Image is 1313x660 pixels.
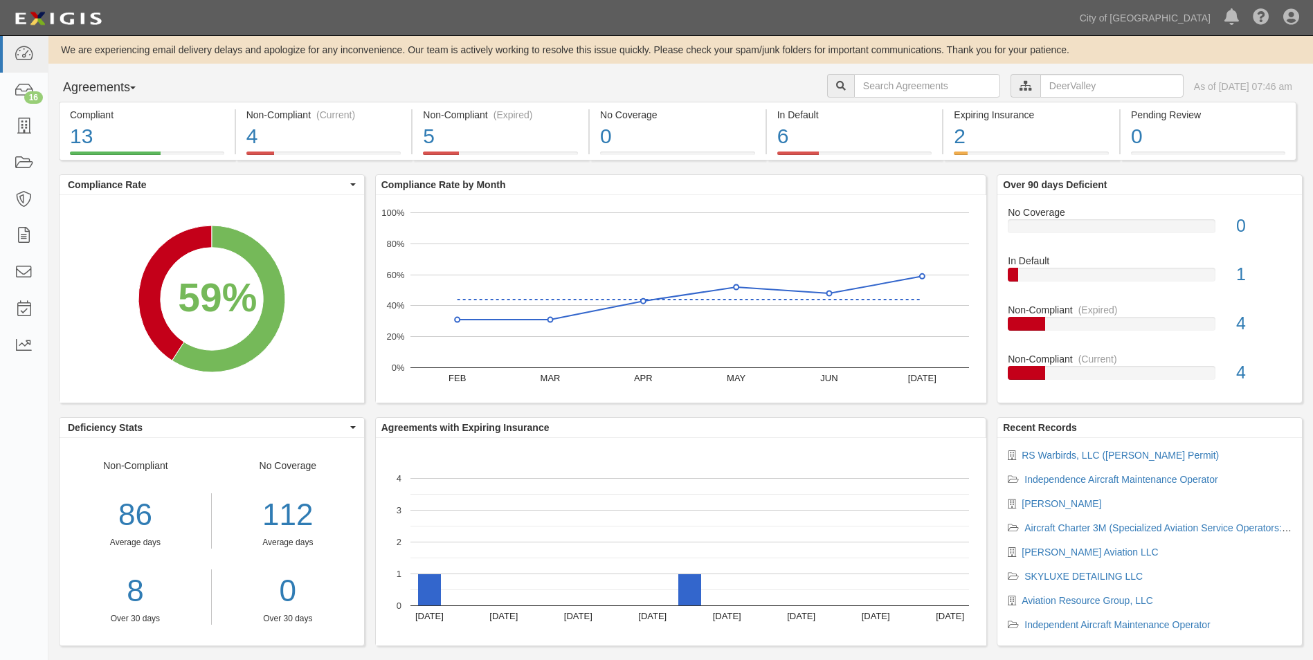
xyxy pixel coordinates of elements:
[386,239,404,249] text: 80%
[1022,498,1101,509] a: [PERSON_NAME]
[59,74,163,102] button: Agreements
[1253,10,1269,26] i: Help Center - Complianz
[48,43,1313,57] div: We are experiencing email delivery delays and apologize for any inconvenience. Our team is active...
[60,418,364,437] button: Deficiency Stats
[493,108,533,122] div: (Expired)
[376,195,986,403] svg: A chart.
[1121,152,1296,163] a: Pending Review0
[1131,108,1285,122] div: Pending Review
[1078,352,1117,366] div: (Current)
[222,569,354,613] a: 0
[861,611,889,621] text: [DATE]
[997,205,1302,219] div: No Coverage
[1131,122,1285,152] div: 0
[423,108,578,122] div: Non-Compliant (Expired)
[60,569,211,613] a: 8
[1073,4,1217,32] a: City of [GEOGRAPHIC_DATA]
[1194,80,1292,93] div: As of [DATE] 07:46 am
[908,373,936,383] text: [DATE]
[60,459,212,625] div: Non-Compliant
[246,122,401,152] div: 4
[1226,311,1302,336] div: 4
[820,373,837,383] text: JUN
[777,122,932,152] div: 6
[24,91,43,104] div: 16
[1024,571,1143,582] a: SKYLUXE DETAILING LLC
[1008,303,1292,352] a: Non-Compliant(Expired)4
[489,611,518,621] text: [DATE]
[381,422,550,433] b: Agreements with Expiring Insurance
[777,108,932,122] div: In Default
[381,179,506,190] b: Compliance Rate by Month
[1022,547,1158,558] a: [PERSON_NAME] Aviation LLC
[1003,422,1077,433] b: Recent Records
[936,611,964,621] text: [DATE]
[386,269,404,279] text: 60%
[397,569,401,579] text: 1
[70,108,224,122] div: Compliant
[10,6,106,31] img: logo-5460c22ac91f19d4615b14bd174203de0afe785f0fc80cf4dbbc73dc1793850b.png
[540,373,560,383] text: MAR
[178,270,257,326] div: 59%
[68,178,347,192] span: Compliance Rate
[60,613,211,625] div: Over 30 days
[1022,595,1153,606] a: Aviation Resource Group, LLC
[397,601,401,611] text: 0
[386,300,404,311] text: 40%
[600,122,755,152] div: 0
[68,421,347,434] span: Deficiency Stats
[397,505,401,515] text: 3
[997,352,1302,366] div: Non-Compliant
[1040,74,1184,98] input: DeerValley
[997,254,1302,268] div: In Default
[386,331,404,342] text: 20%
[246,108,401,122] div: Non-Compliant (Current)
[1226,262,1302,287] div: 1
[381,208,405,218] text: 100%
[638,611,667,621] text: [DATE]
[997,303,1302,317] div: Non-Compliant
[59,152,235,163] a: Compliant13
[60,537,211,549] div: Average days
[423,122,578,152] div: 5
[1226,360,1302,385] div: 4
[236,152,412,163] a: Non-Compliant(Current)4
[1078,303,1118,317] div: (Expired)
[391,363,404,373] text: 0%
[634,373,653,383] text: APR
[449,373,466,383] text: FEB
[1022,450,1219,461] a: RS Warbirds, LLC ([PERSON_NAME] Permit)
[60,175,364,194] button: Compliance Rate
[415,611,444,621] text: [DATE]
[1003,179,1107,190] b: Over 90 days Deficient
[397,473,401,484] text: 4
[590,152,766,163] a: No Coverage0
[1008,205,1292,255] a: No Coverage0
[1024,619,1211,630] a: Independent Aircraft Maintenance Operator
[376,438,986,645] svg: A chart.
[413,152,588,163] a: Non-Compliant(Expired)5
[70,122,224,152] div: 13
[1226,214,1302,239] div: 0
[943,152,1119,163] a: Expiring Insurance2
[954,122,1109,152] div: 2
[222,493,354,537] div: 112
[767,152,943,163] a: In Default6
[60,195,364,403] svg: A chart.
[954,108,1109,122] div: Expiring Insurance
[316,108,355,122] div: (Current)
[787,611,815,621] text: [DATE]
[1024,474,1217,485] a: Independence Aircraft Maintenance Operator
[222,613,354,625] div: Over 30 days
[1008,254,1292,303] a: In Default1
[1008,352,1292,391] a: Non-Compliant(Current)4
[397,537,401,547] text: 2
[854,74,1000,98] input: Search Agreements
[212,459,364,625] div: No Coverage
[564,611,592,621] text: [DATE]
[222,537,354,549] div: Average days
